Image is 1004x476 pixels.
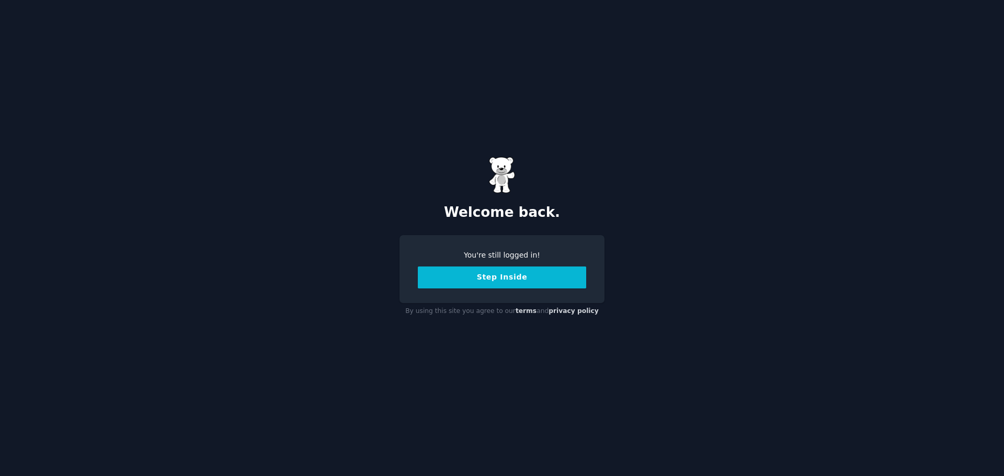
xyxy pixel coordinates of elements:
div: You're still logged in! [418,250,586,261]
img: Gummy Bear [489,157,515,193]
a: privacy policy [549,307,599,315]
a: terms [516,307,537,315]
h2: Welcome back. [400,204,604,221]
div: By using this site you agree to our and [400,303,604,320]
a: Step Inside [418,273,586,281]
button: Step Inside [418,266,586,288]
